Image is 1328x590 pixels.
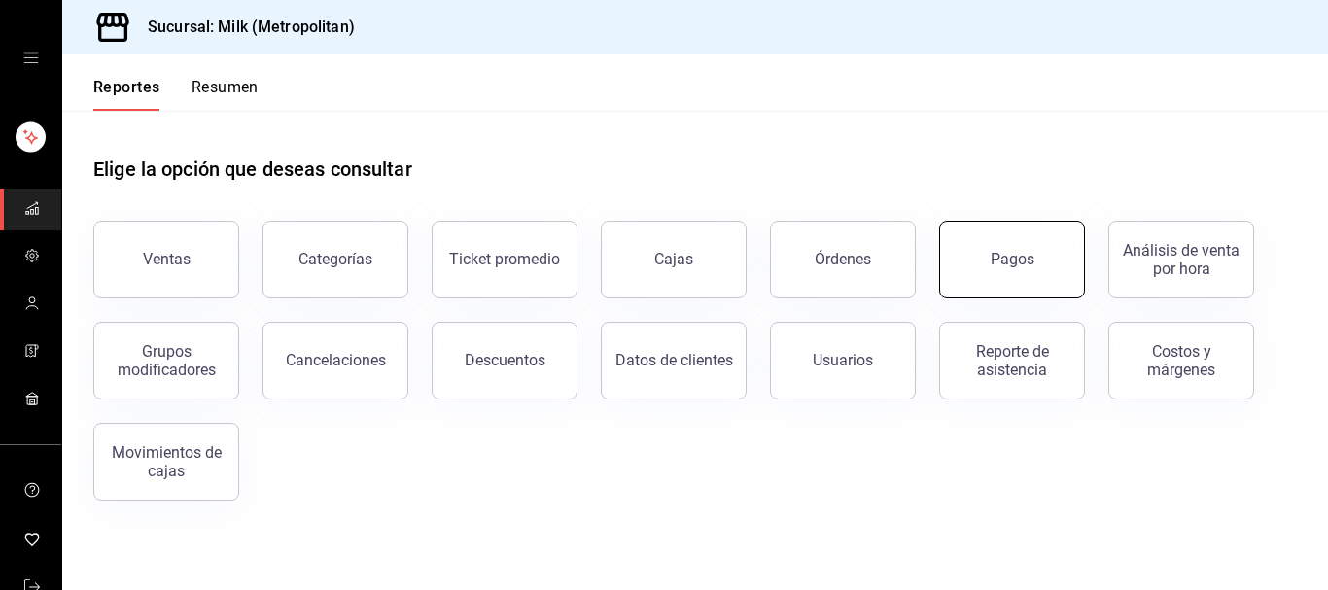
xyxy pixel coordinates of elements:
[770,322,916,399] button: Usuarios
[952,342,1072,379] div: Reporte de asistencia
[106,443,227,480] div: Movimientos de cajas
[93,78,259,111] div: navigation tabs
[93,322,239,399] button: Grupos modificadores
[286,351,386,369] div: Cancelaciones
[615,351,733,369] div: Datos de clientes
[298,250,372,268] div: Categorías
[143,250,191,268] div: Ventas
[813,351,873,369] div: Usuarios
[1108,322,1254,399] button: Costos y márgenes
[1108,221,1254,298] button: Análisis de venta por hora
[432,221,577,298] button: Ticket promedio
[449,250,560,268] div: Ticket promedio
[601,221,747,298] a: Cajas
[93,155,412,184] h1: Elige la opción que deseas consultar
[192,78,259,111] button: Resumen
[770,221,916,298] button: Órdenes
[93,423,239,501] button: Movimientos de cajas
[654,248,694,271] div: Cajas
[93,78,160,111] button: Reportes
[939,322,1085,399] button: Reporte de asistencia
[432,322,577,399] button: Descuentos
[1121,342,1241,379] div: Costos y márgenes
[991,250,1034,268] div: Pagos
[262,221,408,298] button: Categorías
[106,342,227,379] div: Grupos modificadores
[23,51,39,66] button: open drawer
[93,221,239,298] button: Ventas
[1121,241,1241,278] div: Análisis de venta por hora
[939,221,1085,298] button: Pagos
[815,250,871,268] div: Órdenes
[465,351,545,369] div: Descuentos
[262,322,408,399] button: Cancelaciones
[601,322,747,399] button: Datos de clientes
[132,16,355,39] h3: Sucursal: Milk (Metropolitan)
